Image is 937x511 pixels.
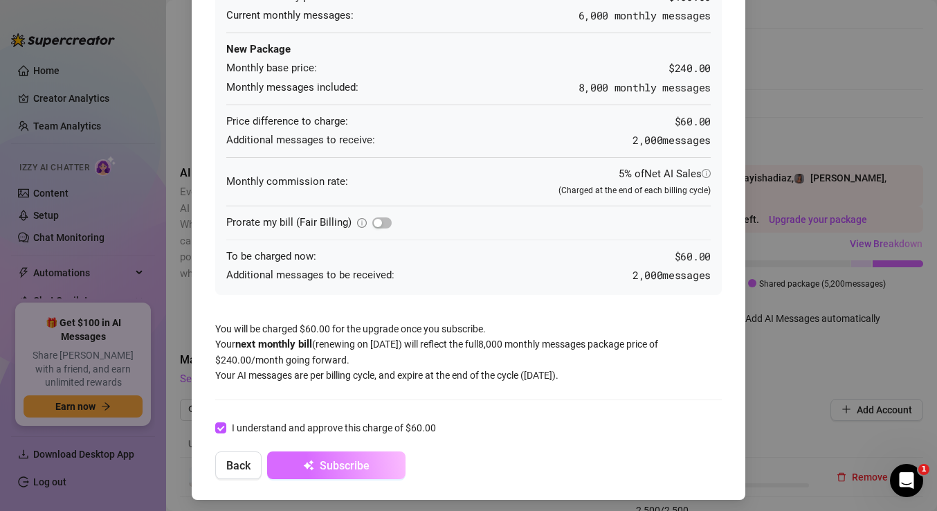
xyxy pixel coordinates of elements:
[226,43,291,55] strong: New Package
[226,420,442,436] span: I understand and approve this charge of $60.00
[918,464,929,475] span: 1
[215,451,262,479] button: Back
[357,218,367,228] span: info-circle
[226,174,348,190] span: Monthly commission rate:
[633,267,711,284] span: 2,000 messages
[702,169,711,178] span: info-circle
[226,8,354,24] span: Current monthly messages:
[644,166,711,183] div: Net AI Sales
[226,267,394,284] span: Additional messages to be received:
[226,132,375,149] span: Additional messages to receive:
[619,168,711,180] span: 5% of
[633,132,711,149] span: 2,000 messages
[226,249,316,265] span: To be charged now:
[558,186,711,195] span: (Charged at the end of each billing cycle)
[675,249,711,265] span: $ 60.00
[226,80,358,96] span: Monthly messages included:
[579,80,711,94] span: 8,000 monthly messages
[226,459,251,472] span: Back
[579,8,711,24] span: 6,000 monthly messages
[226,114,348,130] span: Price difference to charge:
[320,459,370,472] span: Subscribe
[675,114,711,130] span: $ 60.00
[890,464,923,497] iframe: Intercom live chat
[668,60,711,77] span: $240.00
[235,338,312,350] strong: next monthly bill
[226,216,352,228] span: Prorate my bill (Fair Billing)
[226,60,317,77] span: Monthly base price:
[267,451,406,479] button: Subscribe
